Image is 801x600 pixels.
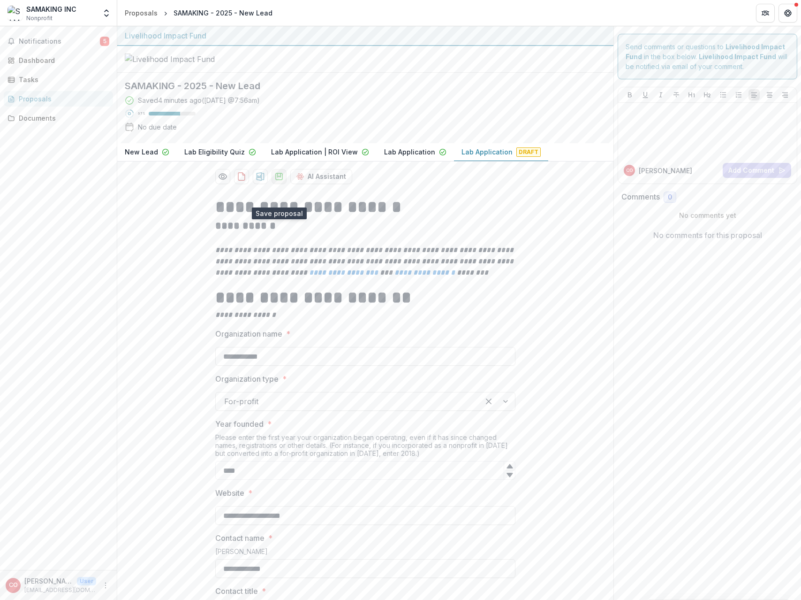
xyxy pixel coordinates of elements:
[215,418,264,430] p: Year founded
[215,433,515,461] div: Please enter the first year your organization began operating, even if it has since changed names...
[702,89,713,100] button: Heading 2
[215,169,230,184] button: Preview 62cd02c7-39de-446e-a881-1ac9d62d4fbc-7.pdf
[26,4,76,14] div: SAMAKING INC
[19,113,106,123] div: Documents
[272,169,287,184] button: download-proposal
[24,576,73,586] p: [PERSON_NAME]
[125,80,591,92] h2: SAMAKING - 2025 - New Lead
[671,89,682,100] button: Strike
[100,580,111,591] button: More
[618,34,797,79] div: Send comments or questions to in the box below. will be notified via email of your comment.
[215,373,279,385] p: Organization type
[718,89,729,100] button: Bullet List
[779,89,791,100] button: Align Right
[271,147,358,157] p: Lab Application | ROI View
[621,192,660,201] h2: Comments
[100,4,113,23] button: Open entity switcher
[125,54,219,65] img: Livelihood Impact Fund
[215,487,244,499] p: Website
[100,37,109,46] span: 5
[699,53,776,61] strong: Livelihood Impact Fund
[621,210,793,220] p: No comments yet
[640,89,651,100] button: Underline
[624,89,635,100] button: Bold
[655,89,666,100] button: Italicize
[4,72,113,87] a: Tasks
[639,166,692,176] p: [PERSON_NAME]
[8,6,23,21] img: SAMAKING INC
[19,94,106,104] div: Proposals
[778,4,797,23] button: Get Help
[125,8,158,18] div: Proposals
[24,586,96,594] p: [EMAIL_ADDRESS][DOMAIN_NAME]
[138,122,177,132] div: No due date
[9,582,18,588] div: Clinton Obura
[4,91,113,107] a: Proposals
[384,147,435,157] p: Lab Application
[125,30,606,41] div: Livelihood Impact Fund
[174,8,272,18] div: SAMAKING - 2025 - New Lead
[4,34,113,49] button: Notifications5
[733,89,744,100] button: Ordered List
[19,38,100,46] span: Notifications
[748,89,760,100] button: Align Left
[756,4,775,23] button: Partners
[19,75,106,85] div: Tasks
[461,147,513,157] p: Lab Application
[121,6,276,20] nav: breadcrumb
[686,89,697,100] button: Heading 1
[481,394,496,409] div: Clear selected options
[234,169,249,184] button: download-proposal
[215,532,264,544] p: Contact name
[125,147,158,157] p: New Lead
[723,163,791,178] button: Add Comment
[184,147,245,157] p: Lab Eligibility Quiz
[26,14,53,23] span: Nonprofit
[290,169,352,184] button: AI Assistant
[653,230,762,241] p: No comments for this proposal
[138,110,145,117] p: 67 %
[77,577,96,585] p: User
[4,53,113,68] a: Dashboard
[764,89,775,100] button: Align Center
[138,95,260,105] div: Saved 4 minutes ago ( [DATE] @ 7:56am )
[215,328,282,339] p: Organization name
[4,110,113,126] a: Documents
[516,147,541,157] span: Draft
[253,169,268,184] button: download-proposal
[626,168,633,173] div: Clinton Obura
[19,55,106,65] div: Dashboard
[215,585,258,597] p: Contact title
[121,6,161,20] a: Proposals
[215,547,515,559] div: [PERSON_NAME]
[668,193,672,201] span: 0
